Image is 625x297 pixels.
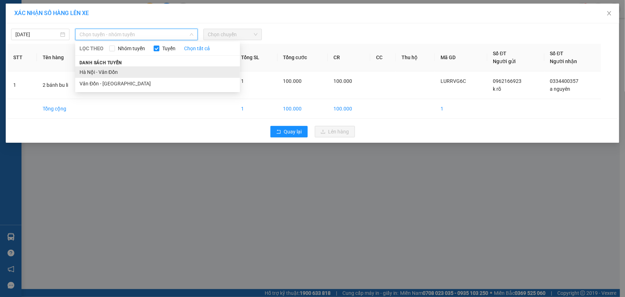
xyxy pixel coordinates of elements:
[396,44,435,71] th: Thu hộ
[241,78,244,84] span: 1
[493,78,522,84] span: 0962166923
[184,44,210,52] a: Chọn tất cả
[75,78,240,89] li: Vân Đồn - [GEOGRAPHIC_DATA]
[235,99,278,119] td: 1
[333,78,352,84] span: 100.000
[328,44,370,71] th: CR
[8,44,37,71] th: STT
[493,58,516,64] span: Người gửi
[315,126,355,137] button: uploadLên hàng
[75,66,240,78] li: Hà Nội - Vân Đồn
[75,60,126,66] span: Danh sách tuyến
[189,32,194,37] span: down
[270,126,308,137] button: rollbackQuay lại
[493,86,501,92] span: k rõ
[435,99,487,119] td: 1
[550,58,577,64] span: Người nhận
[441,78,466,84] span: LURRVG6C
[115,44,148,52] span: Nhóm tuyến
[208,29,258,40] span: Chọn chuyến
[550,86,571,92] span: a nguyên
[550,51,564,56] span: Số ĐT
[284,128,302,136] span: Quay lại
[80,29,193,40] span: Chọn tuyến - nhóm tuyến
[606,10,612,16] span: close
[370,44,396,71] th: CC
[14,10,89,16] span: XÁC NHẬN SỐ HÀNG LÊN XE
[550,78,579,84] span: 0334400357
[599,4,619,24] button: Close
[276,129,281,135] span: rollback
[37,99,89,119] td: Tổng cộng
[37,71,89,99] td: 2 bánh bu li
[328,99,370,119] td: 100.000
[278,99,328,119] td: 100.000
[15,30,59,38] input: 12/09/2025
[493,51,507,56] span: Số ĐT
[8,71,37,99] td: 1
[278,44,328,71] th: Tổng cước
[283,78,302,84] span: 100.000
[435,44,487,71] th: Mã GD
[235,44,278,71] th: Tổng SL
[37,44,89,71] th: Tên hàng
[80,44,104,52] span: LỌC THEO
[159,44,178,52] span: Tuyến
